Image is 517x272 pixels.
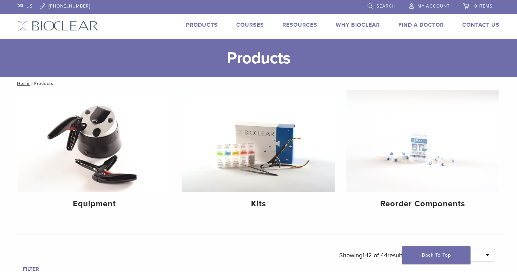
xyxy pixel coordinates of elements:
h4: Kits [187,198,330,210]
img: Kits [182,90,335,192]
a: Courses [236,22,264,28]
img: Equipment [18,90,171,192]
nav: Products [12,77,505,90]
span: 0 items [474,3,493,9]
span: My Account [417,3,450,9]
a: Reorder Components [346,90,499,215]
a: Why Bioclear [336,22,380,28]
h4: Equipment [23,198,165,210]
span: Search [376,3,396,9]
a: Equipment [18,90,171,215]
a: Products [186,22,218,28]
span: 1-12 of 44 [362,251,387,259]
a: Resources [282,22,317,28]
a: Home [15,81,30,86]
img: Reorder Components [346,90,499,192]
a: Contact Us [462,22,500,28]
p: Showing results [339,248,405,262]
span: / [30,82,34,85]
a: Back To Top [402,246,470,264]
a: Kits [182,90,335,215]
h4: Reorder Components [352,198,494,210]
a: Find A Doctor [398,22,444,28]
img: Bioclear [17,21,98,31]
